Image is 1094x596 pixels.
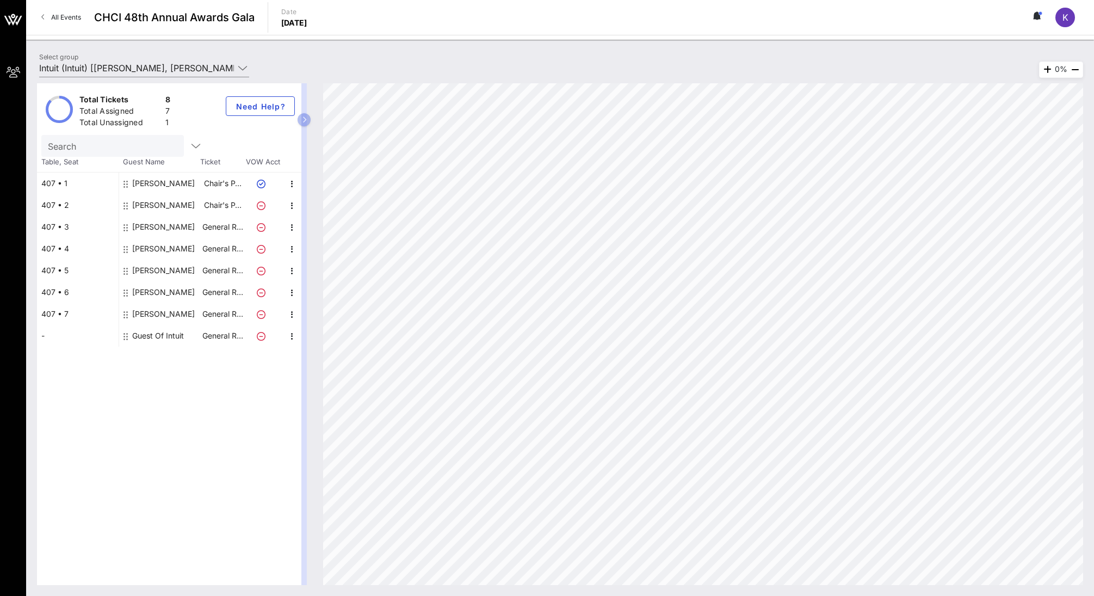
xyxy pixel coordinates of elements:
span: All Events [51,13,81,21]
div: 407 • 6 [37,281,119,303]
span: Guest Name [119,157,200,168]
div: Total Tickets [79,94,161,108]
div: 1 [165,117,170,131]
div: - [37,325,119,347]
div: 7 [165,106,170,119]
p: Chair's P… [201,194,244,216]
div: Ursula Wojchiechowski [132,303,195,325]
p: Date [281,7,307,17]
div: 407 • 3 [37,216,119,238]
div: K [1055,8,1075,27]
p: General R… [201,216,244,238]
div: 8 [165,94,170,108]
div: 407 • 7 [37,303,119,325]
span: Ticket [200,157,244,168]
p: General R… [201,303,244,325]
span: CHCI 48th Annual Awards Gala [94,9,255,26]
div: Alexander Monterubbio [132,260,195,281]
div: Erik Rettig [132,238,195,260]
div: Total Assigned [79,106,161,119]
p: Chair's P… [201,173,244,194]
div: Total Unassigned [79,117,161,131]
div: Tyler Cozzens [132,194,195,216]
p: General R… [201,260,244,281]
div: 0% [1039,62,1083,78]
div: 407 • 1 [37,173,119,194]
div: Kim Hays [132,173,195,194]
span: Table, Seat [37,157,119,168]
div: 407 • 2 [37,194,119,216]
p: [DATE] [281,17,307,28]
span: Need Help? [235,102,286,111]
span: VOW Acct [244,157,282,168]
div: Michelle Lease [132,281,195,303]
button: Need Help? [226,96,295,116]
div: 407 • 5 [37,260,119,281]
span: K [1062,12,1068,23]
p: General R… [201,325,244,347]
label: Select group [39,53,78,61]
p: General R… [201,281,244,303]
div: 407 • 4 [37,238,119,260]
div: Guest Of Intuit [132,325,184,347]
p: General R… [201,238,244,260]
a: All Events [35,9,88,26]
div: Jennifer Raghavan [132,216,195,238]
